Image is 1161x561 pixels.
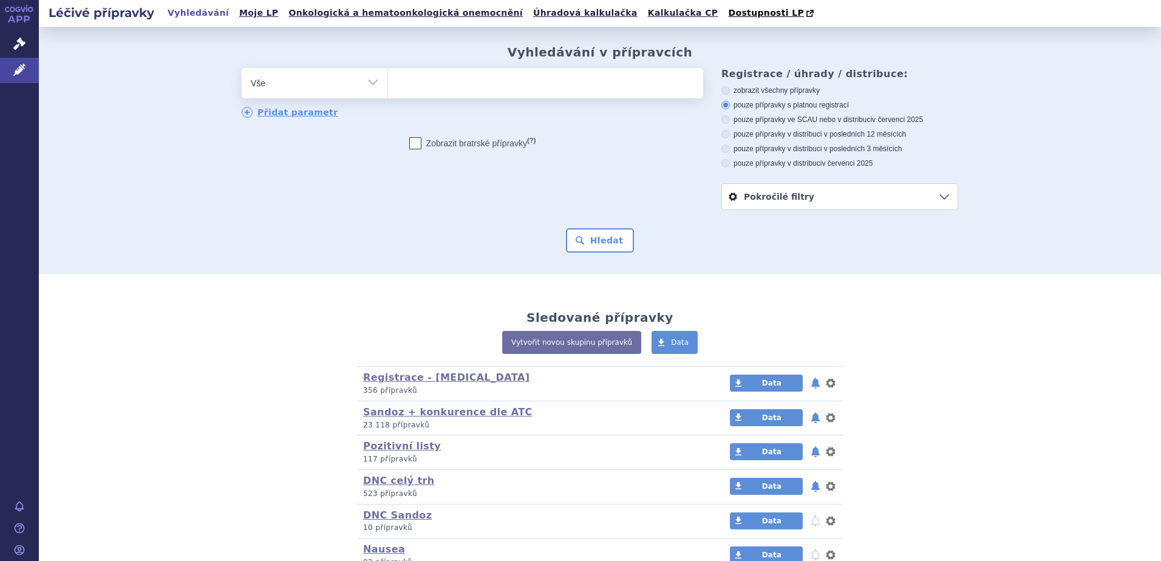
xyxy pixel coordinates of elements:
[39,4,164,21] h2: Léčivé přípravky
[762,551,781,559] span: Data
[730,409,803,426] a: Data
[363,523,412,532] span: 10 přípravků
[762,413,781,422] span: Data
[724,5,820,22] a: Dostupnosti LP
[721,144,958,154] label: pouze přípravky v distribuci v posledních 3 měsících
[721,158,958,168] label: pouze přípravky v distribuci
[721,68,958,80] h3: Registrace / úhrady / distribuce:
[236,5,282,21] a: Moje LP
[822,159,873,168] span: v červenci 2025
[363,421,429,429] span: 23 118 přípravků
[730,375,803,392] a: Data
[644,5,722,21] a: Kalkulačka CP
[363,489,417,498] span: 523 přípravků
[809,514,822,528] button: notifikace
[721,86,958,95] label: zobrazit všechny přípravky
[825,479,837,494] button: nastavení
[502,331,641,354] a: Vytvořit novou skupinu přípravků
[652,331,698,354] a: Data
[728,8,804,18] span: Dostupnosti LP
[721,100,958,110] label: pouze přípravky s platnou registrací
[164,5,233,21] a: Vyhledávání
[363,386,417,395] span: 356 přípravků
[409,137,536,149] label: Zobrazit bratrské přípravky
[872,115,923,124] span: v červenci 2025
[363,455,417,463] span: 117 přípravků
[730,512,803,529] a: Data
[526,310,673,325] h2: Sledované přípravky
[809,376,822,390] button: notifikace
[809,479,822,494] button: notifikace
[721,129,958,139] label: pouze přípravky v distribuci v posledních 12 měsících
[809,410,822,425] button: notifikace
[508,45,693,59] h2: Vyhledávání v přípravcích
[529,5,641,21] a: Úhradová kalkulačka
[363,509,432,521] a: DNC Sandoz
[762,482,781,491] span: Data
[825,444,837,459] button: nastavení
[730,443,803,460] a: Data
[762,379,781,387] span: Data
[363,406,533,418] a: Sandoz + konkurence dle ATC
[671,338,689,347] span: Data
[809,444,822,459] button: notifikace
[363,475,435,486] a: DNC celý trh
[566,228,635,253] button: Hledat
[722,184,958,209] a: Pokročilé filtry
[285,5,526,21] a: Onkologická a hematoonkologická onemocnění
[242,107,338,118] a: Přidat parametr
[527,137,536,144] abbr: (?)
[825,410,837,425] button: nastavení
[762,447,781,456] span: Data
[363,372,529,383] a: Registrace - [MEDICAL_DATA]
[825,376,837,390] button: nastavení
[363,440,441,452] a: Pozitivní listy
[762,517,781,525] span: Data
[730,478,803,495] a: Data
[363,543,405,555] a: Nausea
[721,115,958,124] label: pouze přípravky ve SCAU nebo v distribuci
[825,514,837,528] button: nastavení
